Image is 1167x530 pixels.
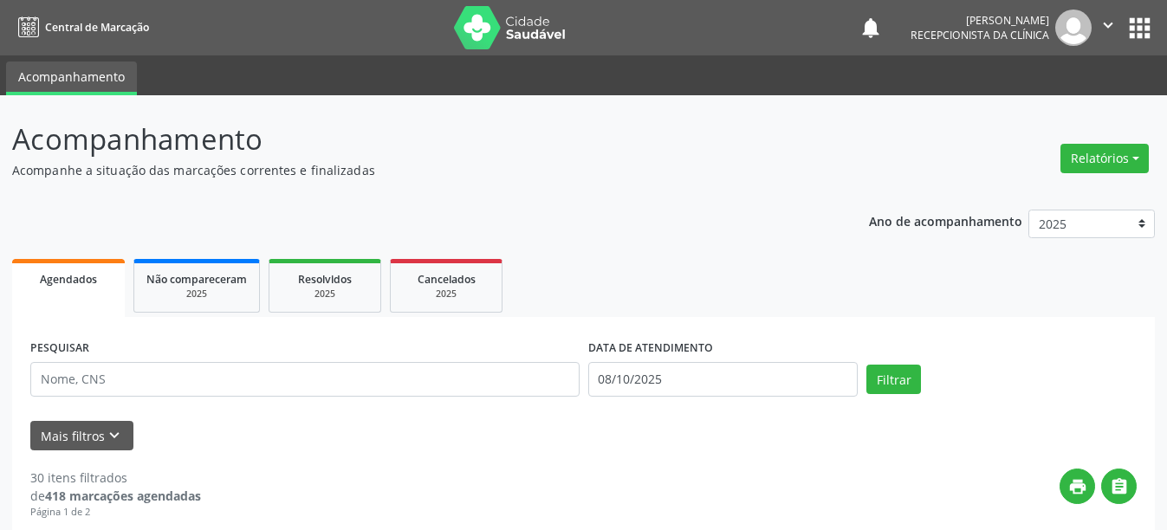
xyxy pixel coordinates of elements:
[418,272,476,287] span: Cancelados
[588,362,859,397] input: Selecione um intervalo
[911,13,1049,28] div: [PERSON_NAME]
[146,288,247,301] div: 2025
[45,488,201,504] strong: 418 marcações agendadas
[282,288,368,301] div: 2025
[30,505,201,520] div: Página 1 de 2
[105,426,124,445] i: keyboard_arrow_down
[30,362,580,397] input: Nome, CNS
[588,335,713,362] label: DATA DE ATENDIMENTO
[298,272,352,287] span: Resolvidos
[911,28,1049,42] span: Recepcionista da clínica
[403,288,489,301] div: 2025
[30,487,201,505] div: de
[12,118,812,161] p: Acompanhamento
[1060,469,1095,504] button: print
[1055,10,1092,46] img: img
[1110,477,1129,496] i: 
[45,20,149,35] span: Central de Marcação
[869,210,1022,231] p: Ano de acompanhamento
[146,272,247,287] span: Não compareceram
[30,469,201,487] div: 30 itens filtrados
[1060,144,1149,173] button: Relatórios
[40,272,97,287] span: Agendados
[12,161,812,179] p: Acompanhe a situação das marcações correntes e finalizadas
[859,16,883,40] button: notifications
[12,13,149,42] a: Central de Marcação
[866,365,921,394] button: Filtrar
[1068,477,1087,496] i: print
[1125,13,1155,43] button: apps
[6,61,137,95] a: Acompanhamento
[30,335,89,362] label: PESQUISAR
[1092,10,1125,46] button: 
[1099,16,1118,35] i: 
[30,421,133,451] button: Mais filtroskeyboard_arrow_down
[1101,469,1137,504] button: 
